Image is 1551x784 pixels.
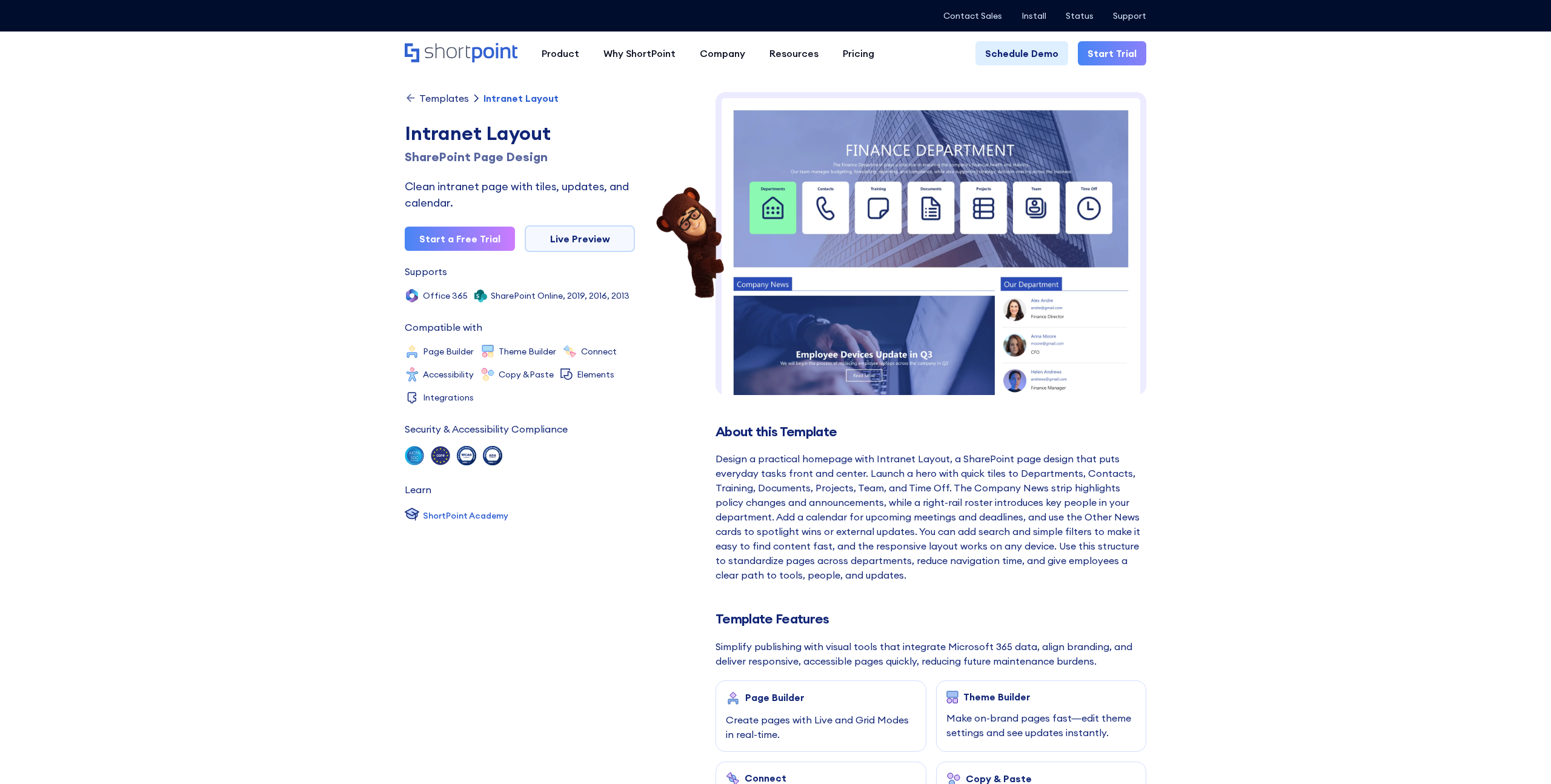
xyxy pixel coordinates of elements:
[757,41,831,65] a: Resources
[405,43,517,64] a: Home
[716,451,1146,582] div: Design a practical homepage with Intranet Layout, a SharePoint page design that puts everyday tas...
[975,41,1068,65] a: Schedule Demo
[716,611,1146,626] h2: Template Features
[716,424,1146,439] h2: About this Template
[946,711,1137,740] div: Make on-brand pages fast—edit theme settings and see updates instantly.
[405,424,568,434] div: Security & Accessibility Compliance
[491,291,629,300] div: SharePoint Online, 2019, 2016, 2013
[603,46,676,61] div: Why ShortPoint
[405,119,635,148] div: Intranet Layout
[423,347,474,356] div: Page Builder
[423,393,474,402] div: Integrations
[423,370,474,379] div: Accessibility
[405,322,482,332] div: Compatible with
[542,46,579,61] div: Product
[943,11,1002,21] a: Contact Sales
[769,46,819,61] div: Resources
[1490,726,1551,784] iframe: Chat Widget
[423,510,508,522] div: ShortPoint Academy
[405,178,635,211] div: Clean intranet page with tiles, updates, and calendar.
[688,41,757,65] a: Company
[419,93,469,103] div: Templates
[716,639,1146,668] div: Simplify publishing with visual tools that integrate Microsoft 365 data, align branding, and deli...
[405,92,469,104] a: Templates
[423,291,468,300] div: Office 365
[499,370,554,379] div: Copy &Paste
[483,93,559,103] div: Intranet Layout
[1021,11,1046,21] a: Install
[405,446,424,465] img: soc 2
[405,148,635,166] h1: SharePoint Page Design
[405,227,515,251] a: Start a Free Trial
[843,46,874,61] div: Pricing
[831,41,886,65] a: Pricing
[716,92,1146,596] img: Intranet Layout – SharePoint Page Design: Clean intranet page with tiles, updates, and calendar.
[577,370,614,379] div: Elements
[745,692,805,703] div: Page Builder
[1066,11,1094,21] a: Status
[1113,11,1146,21] a: Support
[499,347,556,356] div: Theme Builder
[963,691,1031,702] div: Theme Builder
[966,773,1032,784] div: Copy & Paste
[726,713,916,742] div: Create pages with Live and Grid Modes in real-time.
[405,507,508,525] a: ShortPoint Academy
[1078,41,1146,65] a: Start Trial
[700,46,745,61] div: Company
[745,772,786,783] div: Connect
[530,41,591,65] a: Product
[525,225,635,252] a: Live Preview
[591,41,688,65] a: Why ShortPoint
[405,267,447,276] div: Supports
[581,347,617,356] div: Connect
[405,485,431,494] div: Learn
